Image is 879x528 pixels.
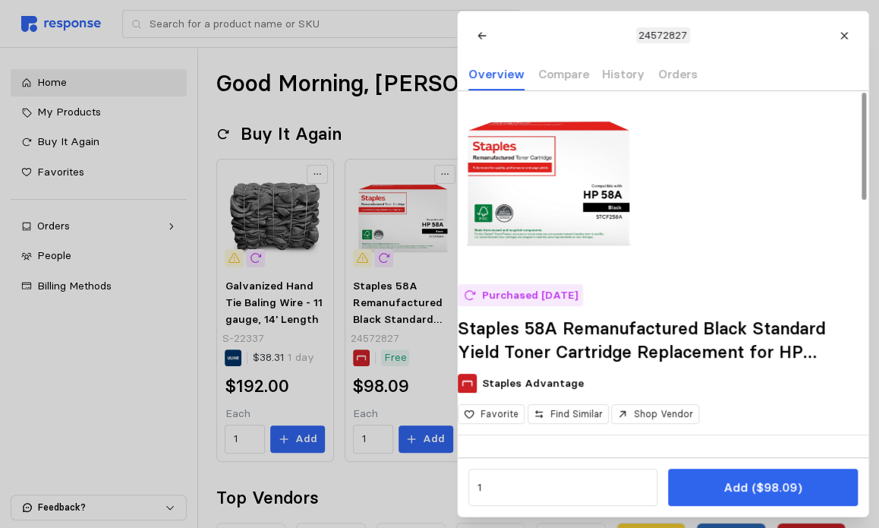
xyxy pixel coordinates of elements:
[468,65,525,84] p: Overview
[634,407,693,421] p: Shop Vendor
[458,91,640,273] img: sp218003104_sc7
[602,65,644,84] p: History
[723,478,802,497] p: Add ($98.09)
[458,317,868,363] h2: Staples 58A Remanufactured Black Standard Yield Toner Cartridge Replacement for HP CF258A (STCF258A)
[482,375,584,392] p: Staples Advantage
[481,287,577,304] p: Purchased [DATE]
[527,404,608,425] button: Find Similar
[458,404,525,425] button: Favorite
[657,65,697,84] p: Orders
[611,404,699,425] button: Shop Vendor
[550,407,602,421] p: Find Similar
[477,474,648,501] input: Qty
[668,469,857,506] button: Add ($98.09)
[638,27,687,44] p: 24572827
[537,65,588,84] p: Compare
[480,407,518,421] p: Favorite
